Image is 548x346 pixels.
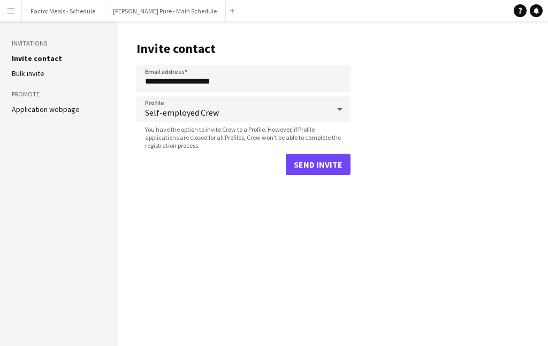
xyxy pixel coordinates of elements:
[22,1,104,21] button: Factor Meals - Schedule
[12,39,106,48] h3: Invitations
[136,125,351,149] span: You have the option to invite Crew to a Profile. However, if Profile applications are closed for ...
[136,41,351,57] h1: Invite contact
[12,89,106,99] h3: Promote
[286,154,351,175] button: Send invite
[12,104,80,114] a: Application webpage
[12,69,44,78] a: Bulk invite
[12,54,62,63] a: Invite contact
[145,107,329,118] span: Self-employed Crew
[104,1,226,21] button: [PERSON_NAME] Pure - Main Schedule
